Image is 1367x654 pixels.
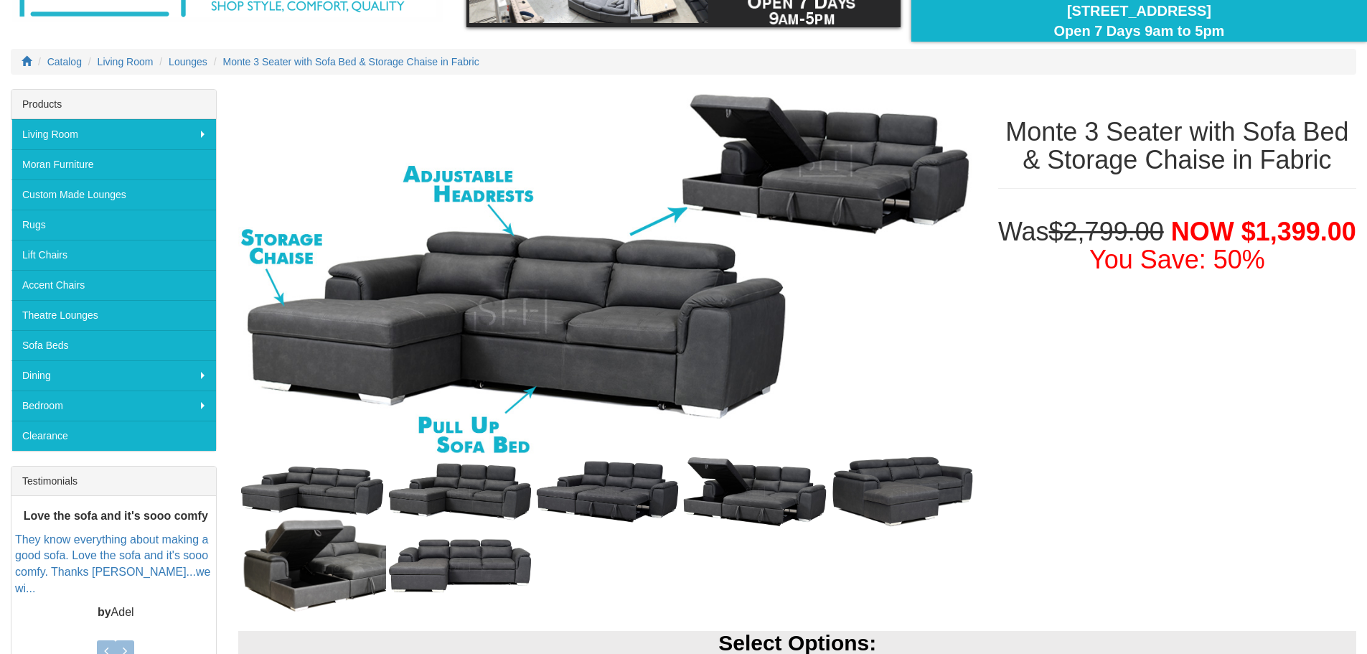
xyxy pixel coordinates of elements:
span: NOW $1,399.00 [1171,217,1356,246]
h1: Monte 3 Seater with Sofa Bed & Storage Chaise in Fabric [998,118,1356,174]
a: Theatre Lounges [11,300,216,330]
b: by [98,606,111,618]
a: Catalog [47,56,82,67]
a: Accent Chairs [11,270,216,300]
a: Bedroom [11,391,216,421]
a: Lift Chairs [11,240,216,270]
a: Moran Furniture [11,149,216,179]
a: Living Room [11,119,216,149]
a: Clearance [11,421,216,451]
p: Adel [15,604,216,621]
b: Love the sofa and it's sooo comfy [24,510,208,522]
a: Monte 3 Seater with Sofa Bed & Storage Chaise in Fabric [223,56,479,67]
div: Testimonials [11,467,216,496]
del: $2,799.00 [1049,217,1164,246]
a: Rugs [11,210,216,240]
a: Living Room [98,56,154,67]
a: Sofa Beds [11,330,216,360]
h1: Was [998,218,1356,274]
a: Lounges [169,56,207,67]
a: Dining [11,360,216,391]
font: You Save: 50% [1089,245,1265,274]
div: Products [11,90,216,119]
a: They know everything about making a good sofa. Love the sofa and it's sooo comfy. Thanks [PERSON_... [15,533,210,595]
a: Custom Made Lounges [11,179,216,210]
